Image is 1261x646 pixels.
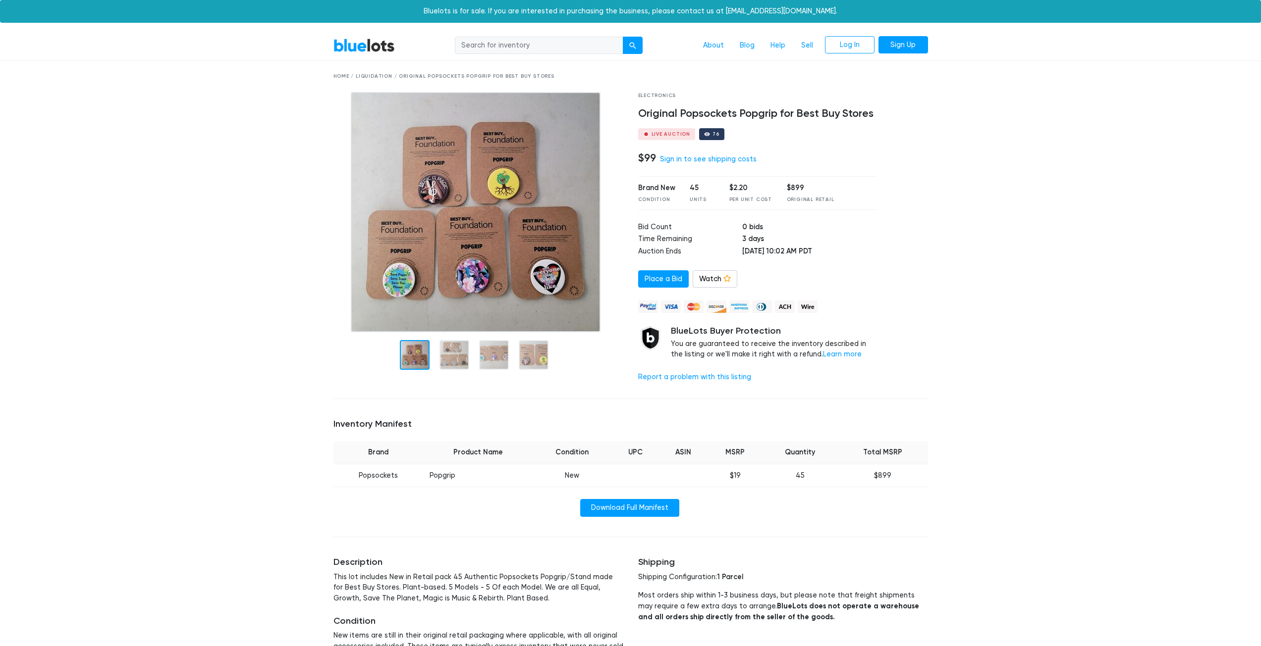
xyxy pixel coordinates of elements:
td: 3 days [742,234,877,246]
div: Original Retail [787,196,834,203]
th: Total MSRP [837,441,928,464]
img: american_express-ae2a9f97a040b4b41f6397f7637041a5861d5f99d0716c09922aba4e24c8547d.png [729,300,749,313]
div: 76 [713,132,719,137]
a: About [695,36,732,55]
input: Search for inventory [455,37,623,54]
a: Download Full Manifest [580,499,679,517]
td: New [532,464,612,487]
img: discover-82be18ecfda2d062aad2762c1ca80e2d36a4073d45c9e0ffae68cd515fbd3d32.png [707,300,726,313]
a: Sign in to see shipping costs [660,155,757,163]
td: 45 [763,464,837,487]
img: wire-908396882fe19aaaffefbd8e17b12f2f29708bd78693273c0e28e3a24408487f.png [798,300,818,313]
th: MSRP [708,441,763,464]
td: Time Remaining [638,234,742,246]
div: Units [690,196,714,203]
img: paypal_credit-80455e56f6e1299e8d57f40c0dcee7b8cd4ae79b9eccbfc37e2480457ba36de9.png [638,300,658,313]
a: Log In [825,36,875,54]
h5: Description [333,557,623,568]
a: Learn more [823,350,862,358]
td: $899 [837,464,928,487]
a: Place a Bid [638,270,689,288]
td: Auction Ends [638,246,742,258]
img: diners_club-c48f30131b33b1bb0e5d0e2dbd43a8bea4cb12cb2961413e2f4250e06c020426.png [752,300,772,313]
th: Quantity [763,441,837,464]
div: $899 [787,183,834,194]
th: UPC [612,441,658,464]
a: Report a problem with this listing [638,373,751,381]
div: Home / Liquidation / Original Popsockets Popgrip for Best Buy Stores [333,73,928,80]
h4: Original Popsockets Popgrip for Best Buy Stores [638,107,877,120]
p: This lot includes New in Retail pack 45 Authentic Popsockets Popgrip/Stand made for Best Buy Stor... [333,572,623,604]
div: Condition [638,196,675,203]
a: Sign Up [878,36,928,54]
div: Electronics [638,92,877,99]
th: Product Name [424,441,532,464]
div: Per Unit Cost [729,196,772,203]
th: Condition [532,441,612,464]
h5: Inventory Manifest [333,419,928,430]
p: Most orders ship within 1-3 business days, but please note that freight shipments may require a f... [638,590,928,622]
img: mastercard-42073d1d8d11d6635de4c079ffdb20a4f30a903dc55d1612383a1b395dd17f39.png [684,300,704,313]
a: Help [763,36,793,55]
div: 45 [690,183,714,194]
img: ach-b7992fed28a4f97f893c574229be66187b9afb3f1a8d16a4691d3d3140a8ab00.png [775,300,795,313]
img: visa-79caf175f036a155110d1892330093d4c38f53c55c9ec9e2c3a54a56571784bb.png [661,300,681,313]
td: [DATE] 10:02 AM PDT [742,246,877,258]
span: 1 Parcel [717,572,743,581]
div: Brand New [638,183,675,194]
a: BlueLots [333,38,395,52]
a: Watch [693,270,737,288]
h5: Condition [333,616,623,627]
th: ASIN [658,441,708,464]
img: buyer_protection_shield-3b65640a83011c7d3ede35a8e5a80bfdfaa6a97447f0071c1475b91a4b0b3d01.png [638,326,663,350]
h4: $99 [638,151,656,164]
td: Popsockets [333,464,424,487]
img: e2d02c20-468a-4562-9dba-b855f5fe0600-1753193061.jpg [351,92,601,332]
a: Blog [732,36,763,55]
th: Brand [333,441,424,464]
td: $19 [708,464,763,487]
strong: BlueLots does not operate a warehouse and all orders ship directly from the seller of the goods. [638,601,919,621]
a: Sell [793,36,821,55]
div: Live Auction [652,132,691,137]
td: Popgrip [424,464,532,487]
td: 0 bids [742,222,877,234]
p: Shipping Configuration: [638,572,928,583]
h5: BlueLots Buyer Protection [671,326,877,337]
h5: Shipping [638,557,928,568]
div: You are guaranteed to receive the inventory described in the listing or we'll make it right with ... [671,326,877,360]
td: Bid Count [638,222,742,234]
div: $2.20 [729,183,772,194]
